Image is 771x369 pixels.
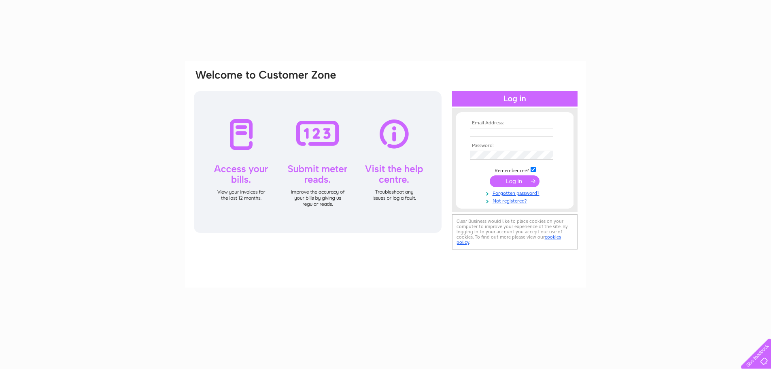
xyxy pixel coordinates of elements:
th: Password: [468,143,562,149]
td: Remember me? [468,166,562,174]
a: Not registered? [470,196,562,204]
th: Email Address: [468,120,562,126]
a: Forgotten password? [470,189,562,196]
div: Clear Business would like to place cookies on your computer to improve your experience of the sit... [452,214,578,250]
input: Submit [490,175,539,187]
a: cookies policy [457,234,561,245]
